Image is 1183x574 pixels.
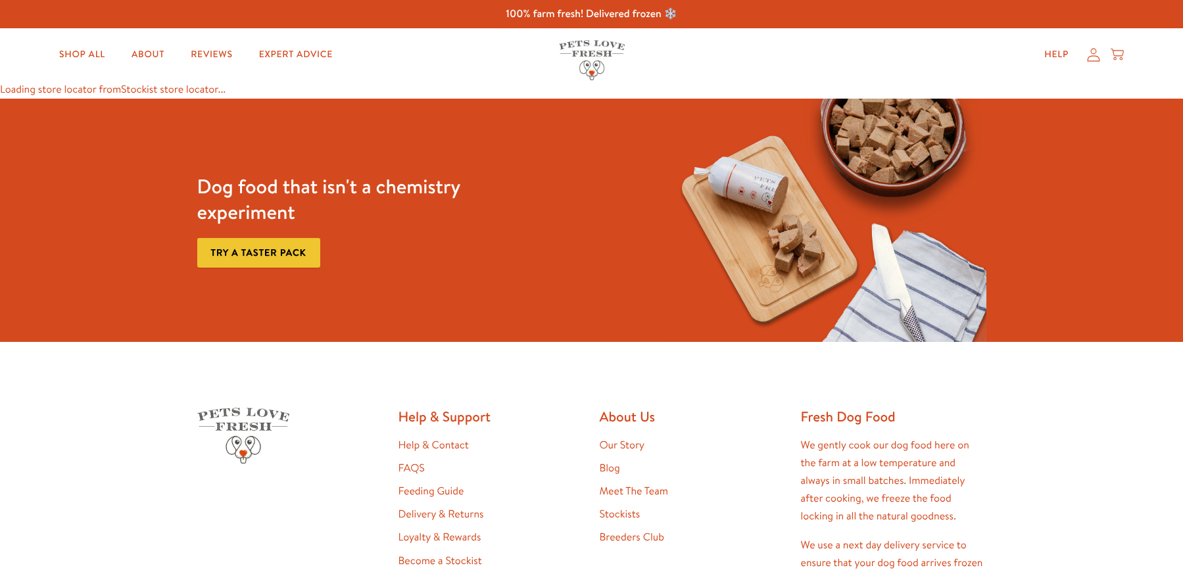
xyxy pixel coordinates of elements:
a: Shop All [49,41,116,68]
a: Help & Contact [398,438,469,452]
h3: Dog food that isn't a chemistry experiment [197,174,520,225]
a: Help [1034,41,1079,68]
a: Our Story [600,438,645,452]
a: Loyalty & Rewards [398,530,481,544]
a: About [121,41,175,68]
img: Pets Love Fresh [197,408,289,464]
a: Stockists [600,507,640,521]
a: Breeders Club [600,530,664,544]
a: Stockist store locator [121,82,218,97]
h2: Help & Support [398,408,584,425]
img: Pets Love Fresh [559,40,625,80]
a: Become a Stockist [398,554,482,568]
a: Reviews [180,41,243,68]
a: FAQS [398,461,425,475]
img: Fussy [664,99,986,342]
h2: About Us [600,408,785,425]
a: Meet The Team [600,484,668,498]
a: Blog [600,461,620,475]
h2: Fresh Dog Food [801,408,986,425]
p: We gently cook our dog food here on the farm at a low temperature and always in small batches. Im... [801,437,986,526]
a: Expert Advice [249,41,343,68]
a: Try a taster pack [197,238,320,268]
a: Delivery & Returns [398,507,484,521]
a: Feeding Guide [398,484,464,498]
